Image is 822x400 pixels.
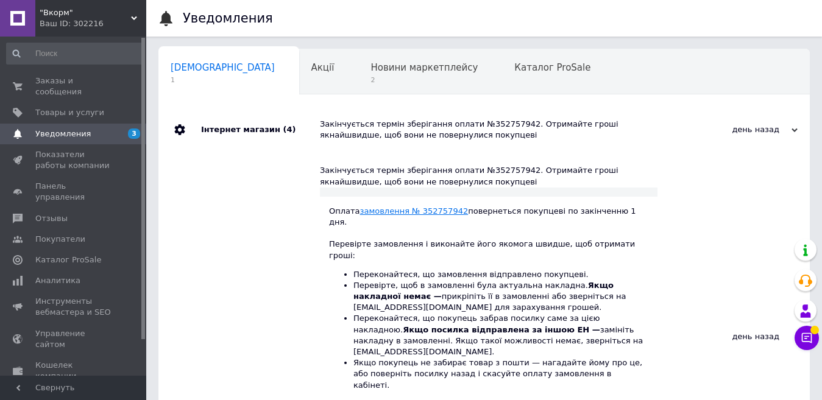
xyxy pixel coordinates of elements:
div: Закінчується термін зберігання оплати №352757942. Отримайте гроші якнайшвидше, щоб вони не поверн... [320,165,657,187]
span: Заказы и сообщения [35,75,113,97]
span: [DEMOGRAPHIC_DATA] [171,62,275,73]
div: Інтернет магазин [201,107,320,153]
span: Товары и услуги [35,107,104,118]
span: Аналитика [35,275,80,286]
h1: Уведомления [183,11,273,26]
span: Кошелек компании [35,360,113,382]
span: "Вкорм" [40,7,131,18]
a: замовлення № 352757942 [360,206,469,216]
span: (4) [283,125,296,134]
button: Чат с покупателем [795,326,819,350]
span: 3 [128,128,140,139]
span: Панель управления [35,181,113,203]
div: Закінчується термін зберігання оплати №352757942. Отримайте гроші якнайшвидше, щоб вони не поверн... [320,119,676,141]
span: Новини маркетплейсу [370,62,478,73]
span: Управление сайтом [35,328,113,350]
span: Уведомления [35,128,91,139]
span: 2 [370,75,478,85]
span: Акції [311,62,335,73]
li: Переконайтеся, що покупець забрав посилку саме за цією накладною. замініть накладну в замовленні.... [353,313,648,357]
span: Покупатели [35,234,85,245]
span: Отзывы [35,213,68,224]
li: Перевірте, щоб в замовленні була актуальна накладна. прикріпіть її в замовленні або зверніться на... [353,280,648,314]
span: Показатели работы компании [35,149,113,171]
div: день назад [676,124,798,135]
li: Переконайтеся, що замовлення відправлено покупцеві. [353,269,648,280]
input: Поиск [6,43,144,65]
b: Якщо накладної немає — [353,281,614,301]
div: Ваш ID: 302216 [40,18,146,29]
li: Якщо покупець не забирає товар з пошти — нагадайте йому про це, або поверніть посилку назад і ска... [353,357,648,391]
span: Каталог ProSale [514,62,590,73]
span: 1 [171,75,275,85]
span: Инструменты вебмастера и SEO [35,296,113,318]
span: Каталог ProSale [35,254,101,265]
b: Якщо посилка відправлена за іншою ЕН — [403,325,600,334]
